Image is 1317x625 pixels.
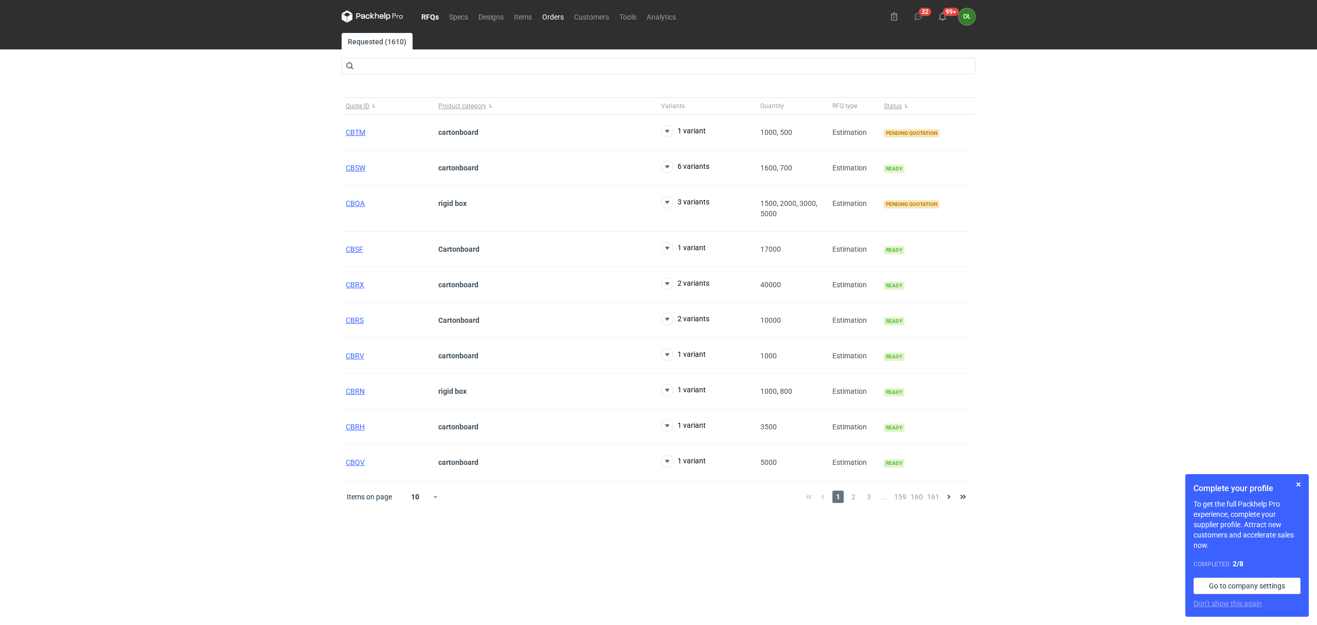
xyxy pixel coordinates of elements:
button: 3 variants [661,196,709,209]
strong: cartonboard [438,423,478,431]
strong: cartonboard [438,164,478,172]
span: 1600, 700 [760,164,792,172]
a: Orders [537,10,569,23]
button: 1 variant [661,384,706,396]
div: Estimation [828,150,880,186]
a: CBSW [346,164,365,172]
span: 160 [911,491,923,503]
a: CBTM [346,128,365,136]
strong: rigid box [438,387,467,395]
div: Estimation [828,374,880,409]
a: CBRX [346,281,364,289]
span: 5000 [760,458,777,466]
a: CBRS [346,316,364,324]
span: Ready [884,165,904,173]
strong: cartonboard [438,352,478,360]
span: Pending quotation [884,129,939,137]
div: Estimation [828,409,880,445]
button: 99+ [934,8,951,25]
a: RFQs [416,10,444,23]
a: CBRN [346,387,365,395]
a: CBRV [346,352,364,360]
a: Go to company settings [1194,578,1301,594]
span: Pending quotation [884,200,939,209]
svg: Packhelp Pro [342,10,403,23]
div: Estimation [828,186,880,232]
div: Estimation [828,445,880,480]
span: 1 [832,491,844,503]
span: 1000 [760,352,777,360]
span: 3500 [760,423,777,431]
div: Estimation [828,115,880,150]
strong: rigid box [438,199,467,207]
span: 2 [848,491,859,503]
span: Ready [884,424,904,432]
span: Product category [438,102,486,110]
span: 3 [863,491,875,503]
span: 161 [927,491,939,503]
button: 32 [910,8,927,25]
a: Items [509,10,537,23]
span: RFQ type [832,102,857,110]
button: OŁ [958,8,975,25]
a: Analytics [642,10,681,23]
button: Quote ID [342,98,434,114]
span: 159 [894,491,906,503]
a: Customers [569,10,614,23]
span: 40000 [760,281,781,289]
div: 10 [399,490,432,504]
button: 1 variant [661,125,706,137]
span: Ready [884,353,904,361]
button: 1 variant [661,242,706,254]
div: Completed: [1194,559,1301,569]
span: Ready [884,317,904,325]
span: 17000 [760,245,781,253]
button: 1 variant [661,349,706,361]
span: 1500, 2000, 3000, 5000 [760,199,817,218]
a: Requested (1610) [342,33,413,49]
strong: Cartonboard [438,316,479,324]
a: CBSF [346,245,363,253]
span: Ready [884,388,904,396]
button: 1 variant [661,455,706,467]
a: CBQV [346,458,365,466]
button: Status [880,98,972,114]
div: Estimation [828,267,880,303]
strong: Cartonboard [438,245,479,253]
span: 10000 [760,316,781,324]
a: CBRH [346,423,365,431]
div: Estimation [828,232,880,267]
span: Ready [884,246,904,254]
span: Status [884,102,902,110]
button: 2 variants [661,277,709,290]
span: Quantity [760,102,784,110]
button: 6 variants [661,161,709,173]
span: Items on page [347,492,392,502]
span: Ready [884,459,904,467]
span: Quote ID [346,102,369,110]
span: Variants [661,102,685,110]
h1: Complete your profile [1194,482,1301,495]
div: Estimation [828,303,880,338]
strong: cartonboard [438,458,478,466]
strong: cartonboard [438,281,478,289]
div: Olga Łopatowicz [958,8,975,25]
span: 1000, 800 [760,387,792,395]
button: Product category [434,98,657,114]
button: 1 variant [661,420,706,432]
a: Specs [444,10,473,23]
p: To get the full Packhelp Pro experience, complete your supplier profile. Attract new customers an... [1194,499,1301,550]
a: CBQA [346,199,365,207]
span: ... [879,491,890,503]
div: Estimation [828,338,880,374]
span: Ready [884,282,904,290]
